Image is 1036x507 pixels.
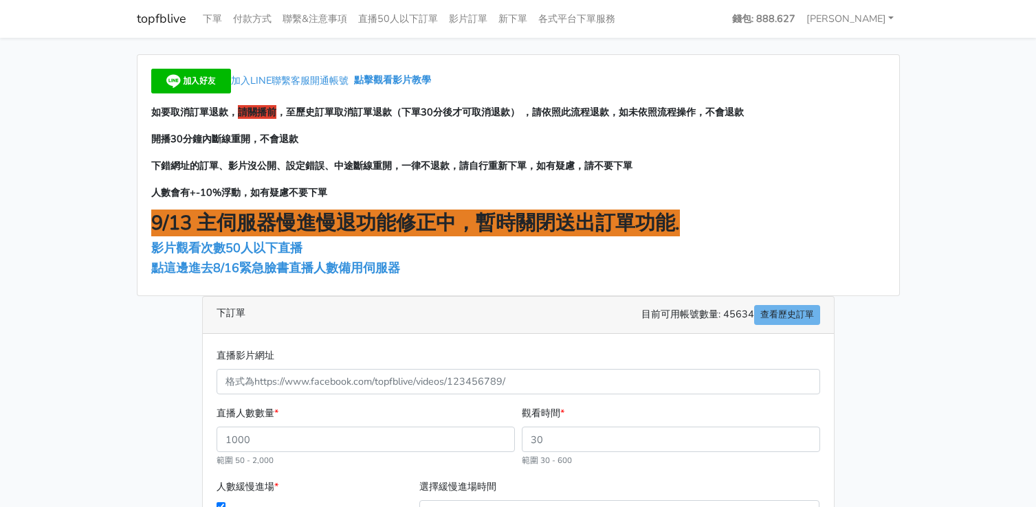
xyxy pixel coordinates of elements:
[443,5,493,32] a: 影片訂單
[276,105,744,119] span: ，至歷史訂單取消訂單退款（下單30分後才可取消退款） ，請依照此流程退款，如未依照流程操作，不會退款
[727,5,801,32] a: 錢包: 888.627
[151,69,231,93] img: 加入好友
[419,479,496,495] label: 選擇緩慢進場時間
[197,5,228,32] a: 下單
[151,159,632,172] span: 下錯網址的訂單、影片沒公開、設定錯誤、中途斷線重開，一律不退款，請自行重新下單，如有疑慮，請不要下單
[522,427,820,452] input: 30
[493,5,533,32] a: 新下單
[151,132,298,146] span: 開播30分鐘內斷線重開，不會退款
[217,369,820,394] input: 格式為https://www.facebook.com/topfblive/videos/123456789/
[231,74,349,87] span: 加入LINE聯繫客服開通帳號
[217,427,515,452] input: 1000
[203,297,834,334] div: 下訂單
[151,105,238,119] span: 如要取消訂單退款，
[151,210,680,236] span: 9/13 主伺服器慢進慢退功能修正中，暫時關閉送出訂單功能.
[151,185,327,199] span: 人數會有+-10%浮動，如有疑慮不要下單
[533,5,621,32] a: 各式平台下單服務
[641,305,820,325] span: 目前可用帳號數量: 45634
[151,74,354,87] a: 加入LINE聯繫客服開通帳號
[228,5,277,32] a: 付款方式
[801,5,900,32] a: [PERSON_NAME]
[151,260,400,276] a: 點這邊進去8/16緊急臉書直播人數備用伺服器
[217,348,274,363] label: 直播影片網址
[277,5,353,32] a: 聯繫&注意事項
[217,405,278,421] label: 直播人數數量
[754,305,820,325] a: 查看歷史訂單
[137,5,186,32] a: topfblive
[522,455,572,466] small: 範圍 30 - 600
[238,105,276,119] span: 請關播前
[217,455,274,466] small: 範圍 50 - 2,000
[353,5,443,32] a: 直播50人以下訂單
[522,405,564,421] label: 觀看時間
[225,240,302,256] span: 50人以下直播
[354,74,431,87] a: 點擊觀看影片教學
[225,240,306,256] a: 50人以下直播
[732,12,795,25] strong: 錢包: 888.627
[217,479,278,495] label: 人數緩慢進場
[151,240,225,256] a: 影片觀看次數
